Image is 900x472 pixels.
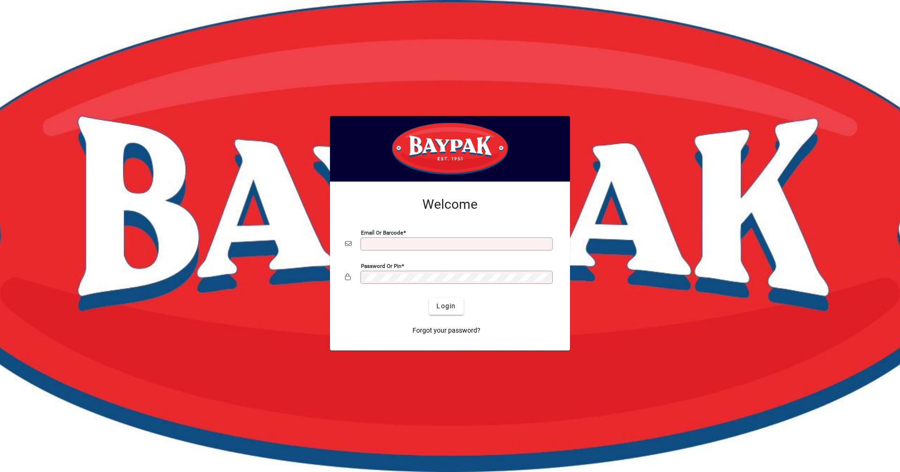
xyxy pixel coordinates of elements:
[361,229,403,236] mat-label: Email or Barcode
[361,262,401,269] mat-label: Password or Pin
[429,298,463,315] button: Login
[412,326,480,335] span: Forgot your password?
[409,322,484,339] a: Forgot your password?
[345,197,555,213] h2: Welcome
[436,301,456,311] span: Login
